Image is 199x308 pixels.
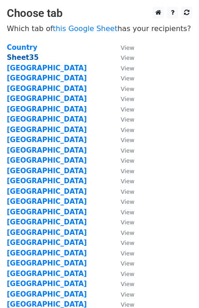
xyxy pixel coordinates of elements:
[121,209,134,216] small: View
[121,250,134,257] small: View
[121,65,134,72] small: View
[121,44,134,51] small: View
[121,198,134,205] small: View
[7,64,87,72] a: [GEOGRAPHIC_DATA]
[7,156,87,165] a: [GEOGRAPHIC_DATA]
[7,167,87,175] a: [GEOGRAPHIC_DATA]
[121,85,134,92] small: View
[7,218,87,226] a: [GEOGRAPHIC_DATA]
[7,187,87,196] a: [GEOGRAPHIC_DATA]
[121,188,134,195] small: View
[7,270,87,278] a: [GEOGRAPHIC_DATA]
[121,127,134,133] small: View
[121,116,134,123] small: View
[112,53,134,62] a: View
[121,260,134,267] small: View
[121,157,134,164] small: View
[112,105,134,113] a: View
[112,146,134,154] a: View
[121,168,134,175] small: View
[7,7,192,20] h3: Choose tab
[7,43,37,52] a: Country
[121,137,134,143] small: View
[112,270,134,278] a: View
[112,197,134,206] a: View
[112,95,134,103] a: View
[7,136,87,144] a: [GEOGRAPHIC_DATA]
[7,95,87,103] strong: [GEOGRAPHIC_DATA]
[7,239,87,247] a: [GEOGRAPHIC_DATA]
[7,197,87,206] a: [GEOGRAPHIC_DATA]
[112,228,134,237] a: View
[7,177,87,185] a: [GEOGRAPHIC_DATA]
[121,281,134,287] small: View
[7,208,87,216] a: [GEOGRAPHIC_DATA]
[112,249,134,257] a: View
[121,291,134,298] small: View
[112,115,134,123] a: View
[121,178,134,185] small: View
[112,64,134,72] a: View
[121,301,134,308] small: View
[121,147,134,154] small: View
[7,85,87,93] a: [GEOGRAPHIC_DATA]
[7,74,87,82] a: [GEOGRAPHIC_DATA]
[112,74,134,82] a: View
[112,239,134,247] a: View
[121,54,134,61] small: View
[121,271,134,277] small: View
[7,259,87,267] a: [GEOGRAPHIC_DATA]
[112,218,134,226] a: View
[112,208,134,216] a: View
[121,229,134,236] small: View
[153,264,199,308] iframe: Chat Widget
[112,187,134,196] a: View
[7,105,87,113] a: [GEOGRAPHIC_DATA]
[7,115,87,123] a: [GEOGRAPHIC_DATA]
[7,228,87,237] a: [GEOGRAPHIC_DATA]
[53,24,117,33] a: this Google Sheet
[112,290,134,298] a: View
[7,249,87,257] a: [GEOGRAPHIC_DATA]
[112,177,134,185] a: View
[121,106,134,113] small: View
[121,96,134,102] small: View
[7,53,39,62] strong: Sheet35
[112,85,134,93] a: View
[112,136,134,144] a: View
[112,167,134,175] a: View
[7,290,87,298] a: [GEOGRAPHIC_DATA]
[121,219,134,226] small: View
[121,75,134,82] small: View
[7,280,87,288] a: [GEOGRAPHIC_DATA]
[7,126,87,134] a: [GEOGRAPHIC_DATA]
[112,280,134,288] a: View
[112,259,134,267] a: View
[112,126,134,134] a: View
[7,24,192,33] p: Which tab of has your recipients?
[7,146,87,154] a: [GEOGRAPHIC_DATA]
[121,239,134,246] small: View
